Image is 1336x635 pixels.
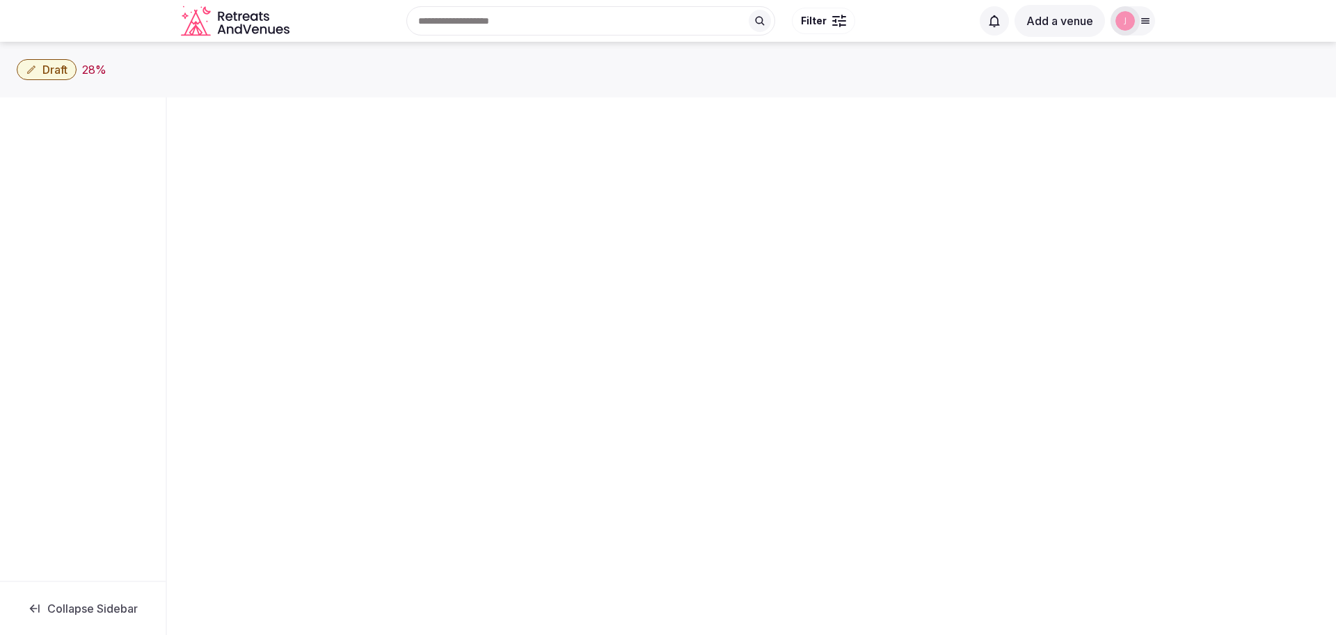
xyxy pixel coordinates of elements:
button: Collapse Sidebar [11,593,154,624]
div: 28 % [82,61,106,78]
button: Draft [17,59,77,80]
button: Add a venue [1015,5,1105,37]
span: Collapse Sidebar [47,602,138,616]
a: Add a venue [1015,14,1105,28]
button: 28% [82,61,106,78]
svg: Retreats and Venues company logo [181,6,292,37]
span: Filter [801,14,827,28]
img: jen-7867 [1115,11,1135,31]
button: Filter [792,8,855,34]
a: Visit the homepage [181,6,292,37]
span: Draft [42,63,67,77]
